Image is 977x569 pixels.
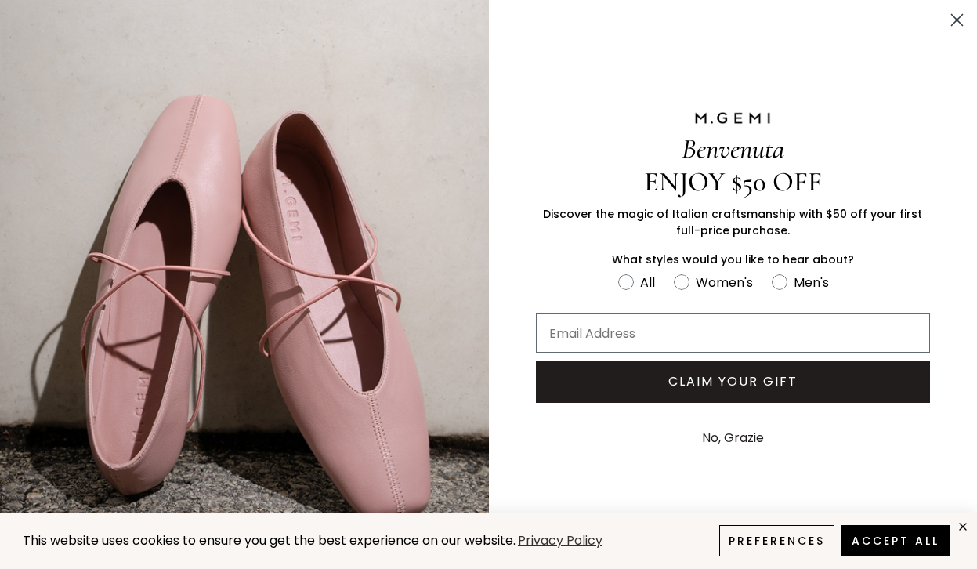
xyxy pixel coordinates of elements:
input: Email Address [536,313,931,353]
span: This website uses cookies to ensure you get the best experience on our website. [23,531,516,549]
span: What styles would you like to hear about? [612,252,854,267]
button: CLAIM YOUR GIFT [536,361,931,403]
span: Discover the magic of Italian craftsmanship with $50 off your first full-price purchase. [543,206,922,238]
button: Accept All [841,525,950,556]
button: Close dialog [943,6,971,34]
div: Men's [794,273,829,292]
button: Preferences [719,525,834,556]
button: No, Grazie [694,419,772,458]
span: Benvenuta [682,132,784,165]
div: All [640,273,655,292]
span: ENJOY $50 OFF [644,165,822,198]
img: M.GEMI [693,111,772,125]
div: Women's [696,273,753,292]
div: close [957,520,969,533]
a: Privacy Policy (opens in a new tab) [516,531,605,551]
